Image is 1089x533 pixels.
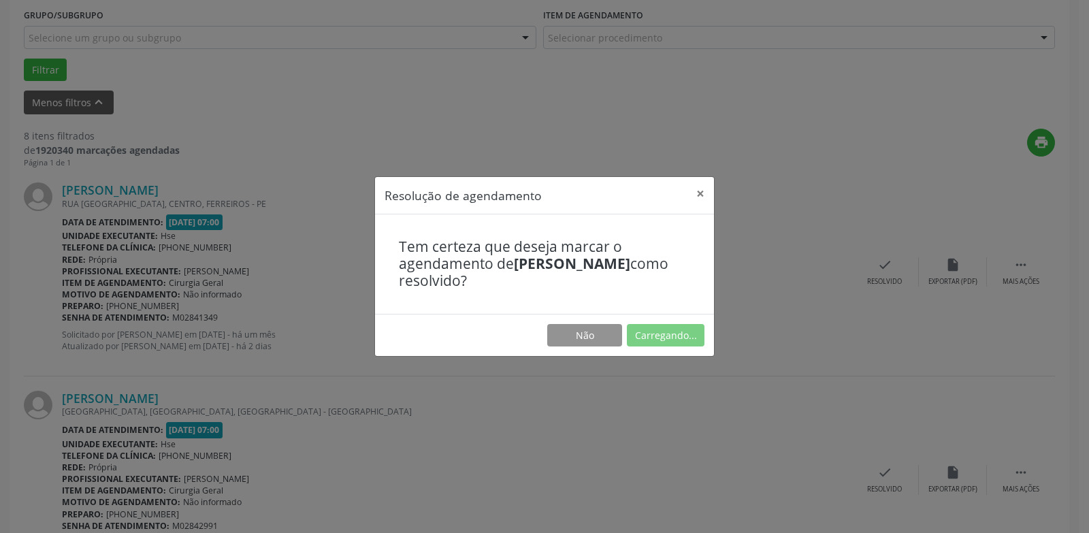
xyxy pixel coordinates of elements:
b: [PERSON_NAME] [514,254,630,273]
h4: Tem certeza que deseja marcar o agendamento de como resolvido? [399,238,690,290]
button: Não [547,324,622,347]
h5: Resolução de agendamento [385,187,542,204]
button: Carregando... [627,324,704,347]
button: Close [687,177,714,210]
